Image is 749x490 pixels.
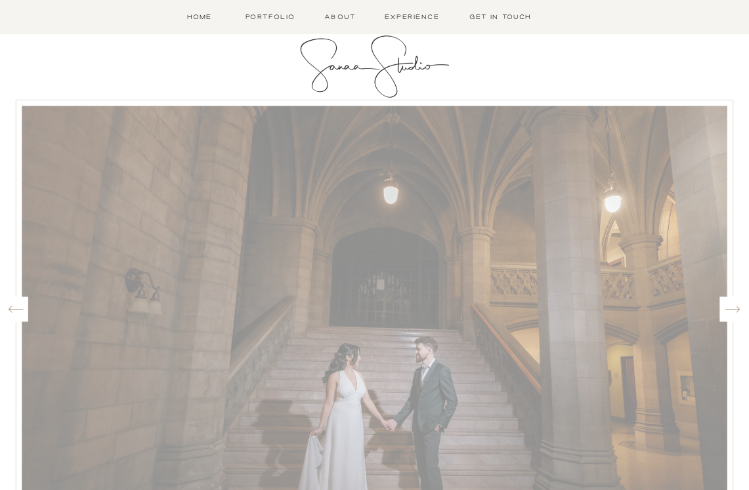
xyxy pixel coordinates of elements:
[243,12,298,22] a: Portfolio
[180,12,219,22] a: Home
[322,12,358,22] a: About
[382,12,442,22] a: Experience
[465,12,535,22] a: Get in Touch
